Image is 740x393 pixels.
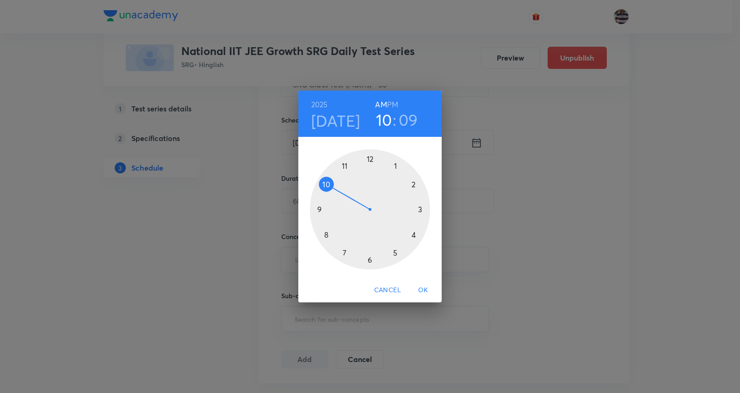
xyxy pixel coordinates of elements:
button: 10 [376,110,392,129]
button: PM [387,98,398,111]
button: [DATE] [311,111,360,130]
button: 09 [399,110,418,129]
h3: : [393,110,396,129]
button: OK [408,282,438,299]
span: OK [412,284,434,296]
button: 2025 [311,98,328,111]
button: AM [375,98,387,111]
span: Cancel [374,284,401,296]
button: Cancel [370,282,405,299]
